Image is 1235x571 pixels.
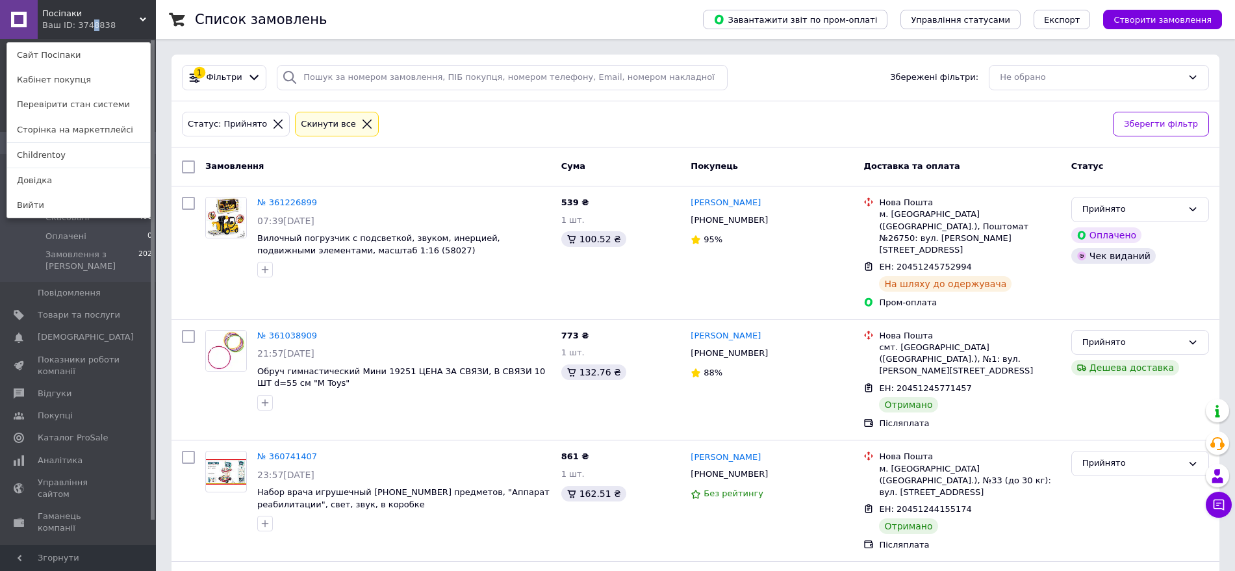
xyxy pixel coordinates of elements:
[879,451,1060,463] div: Нова Пошта
[1082,457,1182,470] div: Прийнято
[1000,71,1182,84] div: Не обрано
[257,366,545,388] a: Обруч гимнастический Мини 19251 ЦЕНА ЗА СВЯЗИ, В СВЯЗИ 10 ШТ d=55 см "M Toys"
[138,249,152,272] span: 202
[879,209,1060,256] div: м. [GEOGRAPHIC_DATA] ([GEOGRAPHIC_DATA].), Поштомат №26750: вул. [PERSON_NAME][STREET_ADDRESS]
[38,410,73,422] span: Покупці
[205,161,264,171] span: Замовлення
[45,231,86,242] span: Оплачені
[257,487,550,509] a: Набор врача игрушечный [PHONE_NUMBER] предметов, "Аппарат реабилитации", свет, звук, в коробке
[206,331,246,371] img: Фото товару
[1113,112,1209,137] button: Зберегти фільтр
[277,65,728,90] input: Пошук за номером замовлення, ПІБ покупця, номером телефону, Email, номером накладної
[195,12,327,27] h1: Список замовлень
[42,19,97,31] div: Ваш ID: 3748838
[38,309,120,321] span: Товари та послуги
[42,8,140,19] span: Посіпаки
[205,451,247,492] a: Фото товару
[45,249,138,272] span: Замовлення з [PERSON_NAME]
[1206,492,1232,518] button: Чат з покупцем
[38,511,120,534] span: Гаманець компанії
[1103,10,1222,29] button: Створити замовлення
[561,469,585,479] span: 1 шт.
[561,231,626,247] div: 100.52 ₴
[257,331,317,340] a: № 361038909
[879,463,1060,499] div: м. [GEOGRAPHIC_DATA] ([GEOGRAPHIC_DATA].), №33 (до 30 кг): вул. [STREET_ADDRESS]
[1082,336,1182,349] div: Прийнято
[257,233,500,255] a: Вилочный погрузчик с подсветкой, звуком, инерцией, подвижными элементами, масштаб 1:16 (58027)
[688,345,770,362] div: [PHONE_NUMBER]
[691,451,761,464] a: [PERSON_NAME]
[38,388,71,400] span: Відгуки
[688,212,770,229] div: [PHONE_NUMBER]
[879,397,937,412] div: Отримано
[257,470,314,480] span: 23:57[DATE]
[207,71,242,84] span: Фільтри
[879,383,971,393] span: ЕН: 20451245771457
[38,455,83,466] span: Аналітика
[703,10,887,29] button: Завантажити звіт по пром-оплаті
[879,276,1012,292] div: На шляху до одержувача
[704,368,722,377] span: 88%
[205,330,247,372] a: Фото товару
[879,539,1060,551] div: Післяплата
[691,330,761,342] a: [PERSON_NAME]
[38,432,108,444] span: Каталог ProSale
[206,459,246,485] img: Фото товару
[1071,227,1141,243] div: Оплачено
[257,451,317,461] a: № 360741407
[879,504,971,514] span: ЕН: 20451244155174
[38,477,120,500] span: Управління сайтом
[38,331,134,343] span: [DEMOGRAPHIC_DATA]
[704,489,763,498] span: Без рейтингу
[561,161,585,171] span: Cума
[561,197,589,207] span: 539 ₴
[1034,10,1091,29] button: Експорт
[911,15,1010,25] span: Управління статусами
[561,331,589,340] span: 773 ₴
[7,43,150,68] a: Сайт Посіпаки
[7,68,150,92] a: Кабінет покупця
[688,466,770,483] div: [PHONE_NUMBER]
[257,348,314,359] span: 21:57[DATE]
[1071,161,1104,171] span: Статус
[1071,248,1156,264] div: Чек виданий
[561,348,585,357] span: 1 шт.
[691,161,738,171] span: Покупець
[206,198,246,238] img: Фото товару
[257,197,317,207] a: № 361226899
[38,287,101,299] span: Повідомлення
[890,71,978,84] span: Збережені фільтри:
[194,67,205,79] div: 1
[879,418,1060,429] div: Післяплата
[1044,15,1080,25] span: Експорт
[1124,118,1198,131] span: Зберегти фільтр
[1090,14,1222,24] a: Створити замовлення
[879,330,1060,342] div: Нова Пошта
[257,216,314,226] span: 07:39[DATE]
[7,193,150,218] a: Вийти
[561,215,585,225] span: 1 шт.
[1082,203,1182,216] div: Прийнято
[879,518,937,534] div: Отримано
[879,197,1060,209] div: Нова Пошта
[7,168,150,193] a: Довідка
[863,161,960,171] span: Доставка та оплата
[38,354,120,377] span: Показники роботи компанії
[561,486,626,501] div: 162.51 ₴
[7,92,150,117] a: Перевірити стан системи
[704,235,722,244] span: 95%
[7,118,150,142] a: Сторінка на маркетплейсі
[691,197,761,209] a: [PERSON_NAME]
[205,197,247,238] a: Фото товару
[900,10,1021,29] button: Управління статусами
[713,14,877,25] span: Завантажити звіт по пром-оплаті
[879,297,1060,309] div: Пром-оплата
[561,364,626,380] div: 132.76 ₴
[1114,15,1212,25] span: Створити замовлення
[1071,360,1179,375] div: Дешева доставка
[561,451,589,461] span: 861 ₴
[298,118,359,131] div: Cкинути все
